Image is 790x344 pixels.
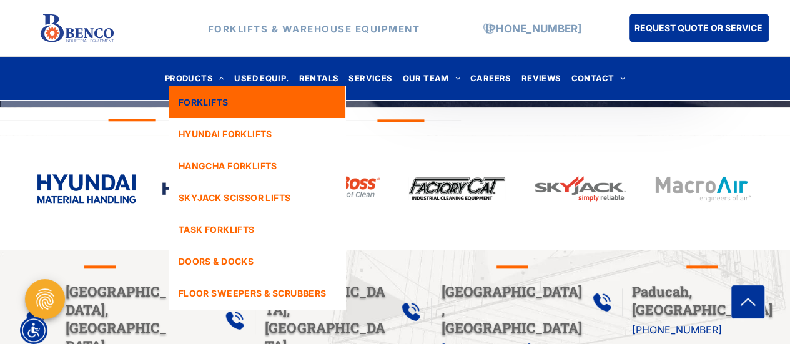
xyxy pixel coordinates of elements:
[516,70,566,87] a: REVIEWS
[169,150,345,182] a: HANGCHA FORKLIFTS
[169,182,345,214] a: SKYJACK SCISSOR LIFTS
[397,70,465,87] a: OUR TEAM
[485,22,581,34] a: [PHONE_NUMBER]
[408,174,506,202] img: bencoindustrial
[654,173,752,204] img: bencoindustrial
[160,70,230,87] a: PRODUCTS
[343,70,397,87] a: SERVICES
[169,245,345,277] a: DOORS & DOCKS
[179,223,255,236] span: TASK FORKLIFTS
[179,255,254,268] span: DOORS & DOCKS
[632,323,722,336] a: [PHONE_NUMBER]
[165,70,225,87] span: PRODUCTS
[37,174,136,203] img: bencoindustrial
[179,159,277,172] span: HANGCHA FORKLIFTS
[160,180,259,196] img: bencoindustrial
[169,214,345,245] a: TASK FORKLIFTS
[179,96,229,109] span: FORKLIFTS
[566,70,630,87] a: CONTACT
[229,70,294,87] a: USED EQUIP.
[441,282,581,337] span: [GEOGRAPHIC_DATA], [GEOGRAPHIC_DATA]
[629,14,769,42] a: REQUEST QUOTE OR SERVICE
[169,277,345,309] a: FLOOR SWEEPERS & SCRUBBERS
[20,317,47,344] div: Accessibility Menu
[634,16,763,39] span: REQUEST QUOTE OR SERVICE
[179,287,327,300] span: FLOOR SWEEPERS & SCRUBBERS
[169,309,345,341] a: RACKS & SHELVING
[294,70,344,87] a: RENTALS
[169,86,345,118] a: FORKLIFTS
[208,22,420,34] strong: FORKLIFTS & WAREHOUSE EQUIPMENT
[169,118,345,150] a: HYUNDAI FORKLIFTS
[465,70,516,87] a: CAREERS
[179,127,272,140] span: HYUNDAI FORKLIFTS
[179,191,291,204] span: SKYJACK SCISSOR LIFTS
[632,282,773,318] span: Paducah, [GEOGRAPHIC_DATA]
[531,173,629,204] img: bencoindustrial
